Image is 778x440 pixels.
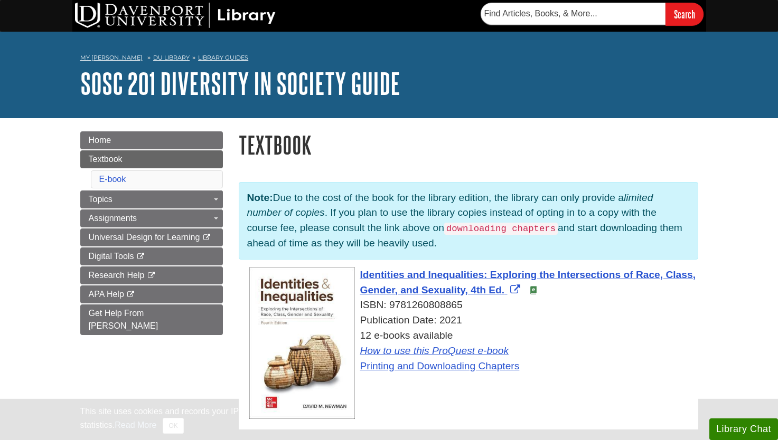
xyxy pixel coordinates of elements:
[80,228,223,246] a: Universal Design for Learning
[202,234,211,241] i: This link opens in a new window
[89,271,145,280] span: Research Help
[360,345,509,356] a: How to use this ProQuest e-book
[80,67,400,100] a: SOSC 201 Diversity in Society Guide
[80,51,698,68] nav: breadcrumb
[80,285,223,303] a: APA Help
[80,131,223,149] a: Home
[249,298,698,313] div: ISBN: 9781260808865
[249,328,698,374] div: 12 e-books available
[80,209,223,227] a: Assignments
[80,53,143,62] a: My [PERSON_NAME]
[80,247,223,265] a: Digital Tools
[80,131,223,335] div: Guide Page Menu
[529,286,538,294] img: e-Book
[80,190,223,208] a: Topics
[147,272,156,279] i: This link opens in a new window
[89,155,123,164] span: Textbook
[481,3,704,25] form: Searches DU Library's articles, books, and more
[89,233,200,242] span: Universal Design for Learning
[89,252,134,261] span: Digital Tools
[239,131,698,158] h1: Textbook
[89,195,113,204] span: Topics
[89,309,158,330] span: Get Help From [PERSON_NAME]
[153,54,190,61] a: DU Library
[136,253,145,260] i: This link opens in a new window
[89,290,124,299] span: APA Help
[360,269,696,295] a: Link opens in new window
[115,420,156,429] a: Read More
[198,54,248,61] a: Library Guides
[80,304,223,335] a: Get Help From [PERSON_NAME]
[360,269,696,295] span: Identities and Inequalities: Exploring the Intersections of Race, Class, Gender, and Sexuality, 4...
[249,313,698,328] div: Publication Date: 2021
[126,291,135,298] i: This link opens in a new window
[239,182,698,260] p: Due to the cost of the book for the library edition, the library can only provide a . If you plan...
[249,267,355,419] img: Cover Art
[709,418,778,440] button: Library Chat
[89,214,137,223] span: Assignments
[99,175,126,184] a: E-book
[80,150,223,168] a: Textbook
[247,192,273,203] strong: Note:
[481,3,665,25] input: Find Articles, Books, & More...
[163,418,183,434] button: Close
[80,266,223,284] a: Research Help
[75,3,276,28] img: DU Library
[360,360,520,371] a: Printing and Downloading Chapters
[665,3,704,25] input: Search
[444,223,558,235] code: downloading chapters
[89,136,111,145] span: Home
[80,405,698,434] div: This site uses cookies and records your IP address for usage statistics. Additionally, we use Goo...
